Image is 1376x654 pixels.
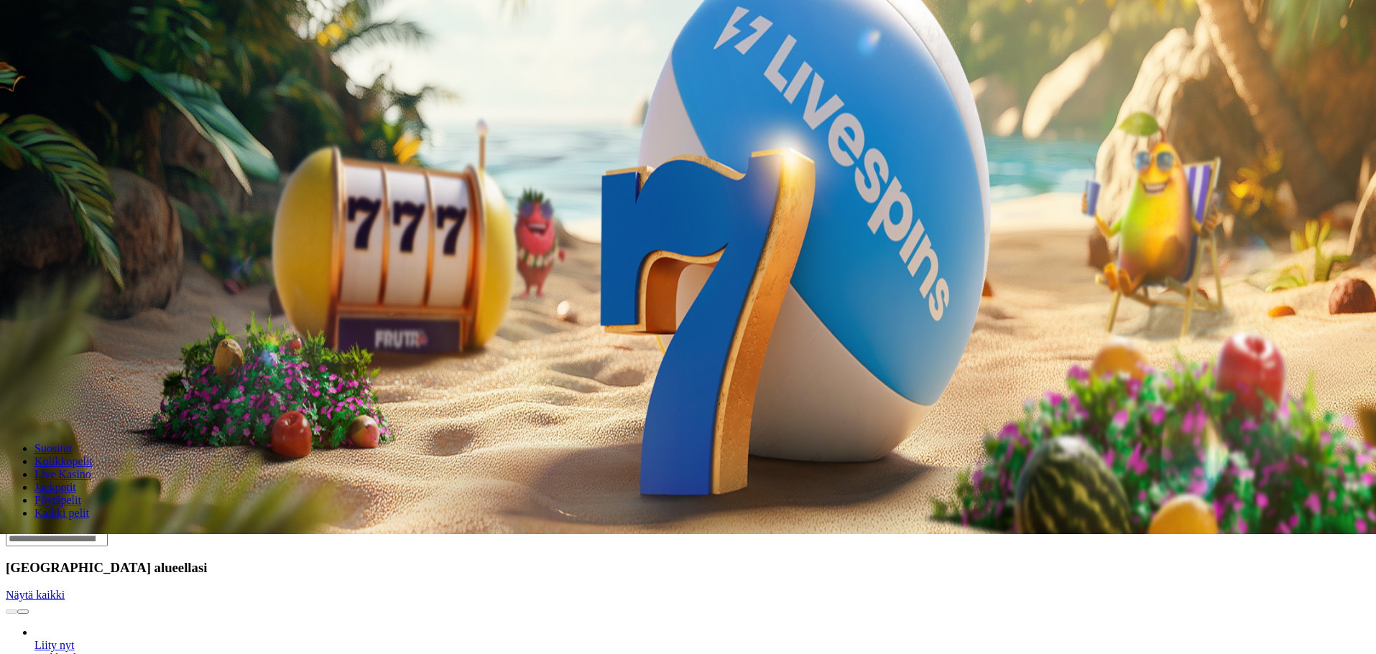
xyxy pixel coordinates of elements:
a: Näytä kaikki [6,589,65,601]
a: Live Kasino [34,468,91,480]
a: Kolikkopelit [34,455,93,467]
button: prev slide [6,609,17,614]
a: Pöytäpelit [34,494,81,506]
button: next slide [17,609,29,614]
input: Search [6,532,108,546]
span: Liity nyt [34,639,75,651]
a: Jackpotit [34,481,76,493]
a: Gates of Olympus Super Scatter [34,639,75,651]
a: Suositut [34,442,72,454]
header: Lobby [6,418,1370,546]
nav: Lobby [6,418,1370,520]
a: Kaikki pelit [34,507,89,519]
h3: [GEOGRAPHIC_DATA] alueellasi [6,560,1370,576]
